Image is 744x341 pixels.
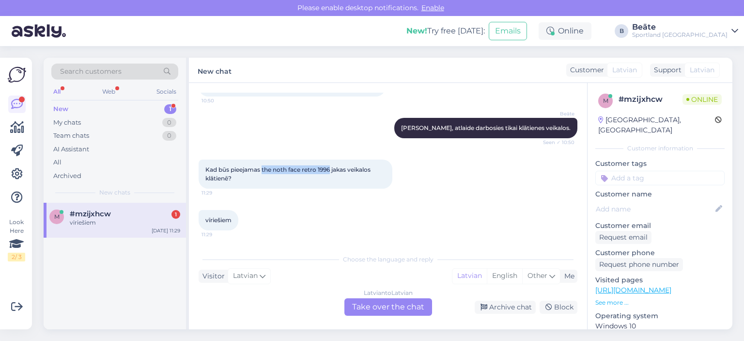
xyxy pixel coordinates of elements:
[53,104,68,114] div: New
[650,65,682,75] div: Support
[233,271,258,281] span: Latvian
[595,159,725,169] p: Customer tags
[619,94,682,105] div: # mzijxhcw
[612,65,637,75] span: Latvian
[595,189,725,199] p: Customer name
[53,171,81,181] div: Archived
[595,171,725,185] input: Add a tag
[162,118,176,128] div: 0
[595,275,725,285] p: Visited pages
[632,31,728,39] div: Sportland [GEOGRAPHIC_DATA]
[539,22,591,40] div: Online
[603,97,608,104] span: m
[100,85,117,98] div: Web
[595,144,725,153] div: Customer information
[8,218,25,261] div: Look Here
[199,271,225,281] div: Visitor
[155,85,178,98] div: Socials
[205,216,232,224] span: vīriešiem
[560,271,574,281] div: Me
[53,145,89,154] div: AI Assistant
[595,231,651,244] div: Request email
[595,258,683,271] div: Request phone number
[171,210,180,219] div: 1
[70,218,180,227] div: vīriešiem
[344,298,432,316] div: Take over the chat
[70,210,111,218] span: #mzijxhcw
[540,301,577,314] div: Block
[595,321,725,331] p: Windows 10
[595,248,725,258] p: Customer phone
[595,221,725,231] p: Customer email
[152,227,180,234] div: [DATE] 11:29
[205,166,372,182] span: Kad būs pieejamas the noth face retro 1996 jakas veikalos klātienē?
[401,124,571,131] span: [PERSON_NAME], atlaide darbosies tikai klātienes veikalos.
[8,253,25,261] div: 2 / 3
[8,65,26,84] img: Askly Logo
[566,65,604,75] div: Customer
[164,104,176,114] div: 1
[632,23,728,31] div: Beāte
[595,311,725,321] p: Operating system
[53,118,81,128] div: My chats
[452,269,487,283] div: Latvian
[538,110,574,117] span: Beāte
[527,271,547,280] span: Other
[406,26,427,35] b: New!
[53,131,89,141] div: Team chats
[60,66,122,77] span: Search customers
[475,301,536,314] div: Archive chat
[682,94,722,105] span: Online
[201,189,238,196] span: 11:29
[201,231,238,238] span: 11:29
[201,97,238,104] span: 10:50
[364,289,413,297] div: Latvian to Latvian
[598,115,715,135] div: [GEOGRAPHIC_DATA], [GEOGRAPHIC_DATA]
[632,23,738,39] a: BeāteSportland [GEOGRAPHIC_DATA]
[487,269,522,283] div: English
[489,22,527,40] button: Emails
[51,85,62,98] div: All
[54,213,60,220] span: m
[690,65,714,75] span: Latvian
[538,139,574,146] span: Seen ✓ 10:50
[162,131,176,141] div: 0
[615,24,628,38] div: B
[406,25,485,37] div: Try free [DATE]:
[596,204,713,214] input: Add name
[595,298,725,307] p: See more ...
[418,3,447,12] span: Enable
[198,64,232,77] label: New chat
[53,158,62,167] div: All
[99,188,130,197] span: New chats
[199,255,577,264] div: Choose the language and reply
[595,286,671,294] a: [URL][DOMAIN_NAME]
